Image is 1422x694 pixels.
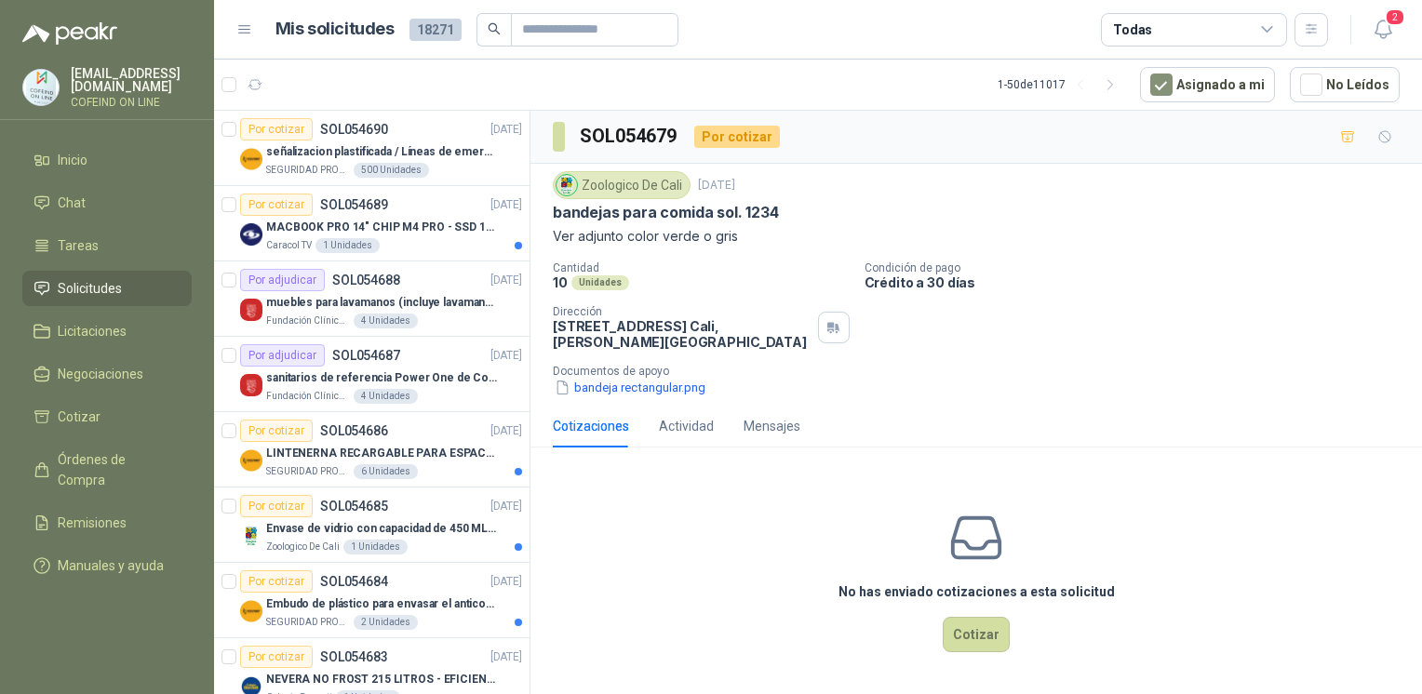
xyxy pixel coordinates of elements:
button: bandeja rectangular.png [553,378,707,397]
img: Company Logo [557,175,577,195]
span: 18271 [409,19,462,41]
div: 4 Unidades [354,314,418,328]
a: Licitaciones [22,314,192,349]
span: Negociaciones [58,364,143,384]
p: sanitarios de referencia Power One de Corona [266,369,498,387]
p: Crédito a 30 días [865,274,1415,290]
button: Cotizar [943,617,1010,652]
p: Documentos de apoyo [553,365,1415,378]
p: SEGURIDAD PROVISER LTDA [266,163,350,178]
a: Remisiones [22,505,192,541]
a: Negociaciones [22,356,192,392]
div: Por adjudicar [240,344,325,367]
p: SOL054687 [332,349,400,362]
p: [DATE] [490,498,522,515]
a: Por cotizarSOL054689[DATE] Company LogoMACBOOK PRO 14" CHIP M4 PRO - SSD 1TB RAM 24GBCaracol TV1 ... [214,186,530,261]
span: search [488,22,501,35]
img: Company Logo [240,600,262,622]
div: Por cotizar [240,420,313,442]
p: SOL054683 [320,650,388,663]
a: Por cotizarSOL054685[DATE] Company LogoEnvase de vidrio con capacidad de 450 ML – 9X8X8 CM Caja x... [214,487,530,563]
a: Por cotizarSOL054686[DATE] Company LogoLINTENERNA RECARGABLE PARA ESPACIOS ABIERTOS 100-120MTSSEG... [214,412,530,487]
p: SEGURIDAD PROVISER LTDA [266,615,350,630]
p: [DATE] [490,196,522,214]
p: muebles para lavamanos (incluye lavamanos) [266,294,498,312]
div: Por cotizar [694,126,780,148]
p: SOL054686 [320,424,388,437]
span: 2 [1385,8,1405,26]
img: Company Logo [240,148,262,170]
span: Tareas [58,235,99,256]
p: SOL054690 [320,123,388,136]
p: bandejas para comida sol. 1234 [553,203,779,222]
img: Logo peakr [22,22,117,45]
div: Por adjudicar [240,269,325,291]
p: Embudo de plástico para envasar el anticorrosivo / lubricante [266,595,498,613]
p: [DATE] [490,648,522,666]
a: Cotizar [22,399,192,434]
p: Fundación Clínica Shaio [266,389,350,404]
div: 1 Unidades [315,238,380,253]
div: 6 Unidades [354,464,418,479]
p: [DATE] [490,272,522,289]
div: 1 Unidades [343,540,408,554]
img: Company Logo [240,299,262,321]
p: Zoologico De Cali [266,540,340,554]
div: Todas [1113,20,1152,40]
p: LINTENERNA RECARGABLE PARA ESPACIOS ABIERTOS 100-120MTS [266,445,498,462]
p: SOL054685 [320,500,388,513]
p: MACBOOK PRO 14" CHIP M4 PRO - SSD 1TB RAM 24GB [266,219,498,236]
a: Órdenes de Compra [22,442,192,498]
span: Órdenes de Compra [58,449,174,490]
a: Por cotizarSOL054690[DATE] Company Logoseñalizacion plastificada / Líneas de emergenciaSEGURIDAD ... [214,111,530,186]
h1: Mis solicitudes [275,16,395,43]
p: SOL054689 [320,198,388,211]
div: Por cotizar [240,495,313,517]
img: Company Logo [240,374,262,396]
div: 4 Unidades [354,389,418,404]
div: 500 Unidades [354,163,429,178]
p: Envase de vidrio con capacidad de 450 ML – 9X8X8 CM Caja x 12 unidades [266,520,498,538]
p: [DATE] [698,177,735,194]
a: Tareas [22,228,192,263]
div: 1 - 50 de 11017 [998,70,1125,100]
span: Manuales y ayuda [58,555,164,576]
p: Ver adjunto color verde o gris [553,226,1400,247]
div: Por cotizar [240,570,313,593]
button: Asignado a mi [1140,67,1275,102]
p: [DATE] [490,121,522,139]
div: 2 Unidades [354,615,418,630]
p: NEVERA NO FROST 215 LITROS - EFICIENCIA ENERGETICA A [266,671,498,688]
div: Cotizaciones [553,416,629,436]
a: Por adjudicarSOL054688[DATE] Company Logomuebles para lavamanos (incluye lavamanos)Fundación Clín... [214,261,530,337]
h3: No has enviado cotizaciones a esta solicitud [838,581,1115,602]
img: Company Logo [240,525,262,547]
p: [EMAIL_ADDRESS][DOMAIN_NAME] [71,67,192,93]
h3: SOL054679 [580,122,679,151]
a: Chat [22,185,192,220]
p: [STREET_ADDRESS] Cali , [PERSON_NAME][GEOGRAPHIC_DATA] [553,318,811,350]
img: Company Logo [240,223,262,246]
a: Por cotizarSOL054684[DATE] Company LogoEmbudo de plástico para envasar el anticorrosivo / lubrica... [214,563,530,638]
p: señalizacion plastificada / Líneas de emergencia [266,143,498,161]
span: Licitaciones [58,321,127,341]
p: SOL054684 [320,575,388,588]
button: 2 [1366,13,1400,47]
a: Inicio [22,142,192,178]
div: Por cotizar [240,118,313,140]
img: Company Logo [240,449,262,472]
p: SEGURIDAD PROVISER LTDA [266,464,350,479]
a: Solicitudes [22,271,192,306]
p: Fundación Clínica Shaio [266,314,350,328]
div: Zoologico De Cali [553,171,691,199]
p: Dirección [553,305,811,318]
p: Cantidad [553,261,850,274]
span: Chat [58,193,86,213]
span: Inicio [58,150,87,170]
div: Actividad [659,416,714,436]
div: Unidades [571,275,629,290]
div: Por cotizar [240,194,313,216]
div: Mensajes [744,416,800,436]
a: Manuales y ayuda [22,548,192,583]
p: Caracol TV [266,238,312,253]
